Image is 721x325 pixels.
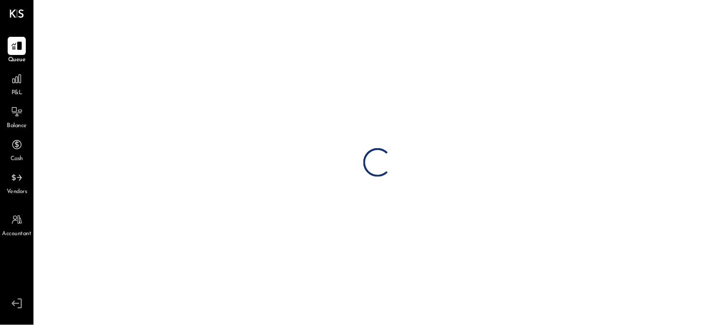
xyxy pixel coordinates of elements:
[11,89,22,97] span: P&L
[0,169,33,196] a: Vendors
[0,37,33,65] a: Queue
[0,103,33,130] a: Balance
[0,211,33,238] a: Accountant
[0,136,33,163] a: Cash
[0,70,33,97] a: P&L
[7,188,27,196] span: Vendors
[2,230,32,238] span: Accountant
[7,122,27,130] span: Balance
[8,56,26,65] span: Queue
[11,155,23,163] span: Cash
